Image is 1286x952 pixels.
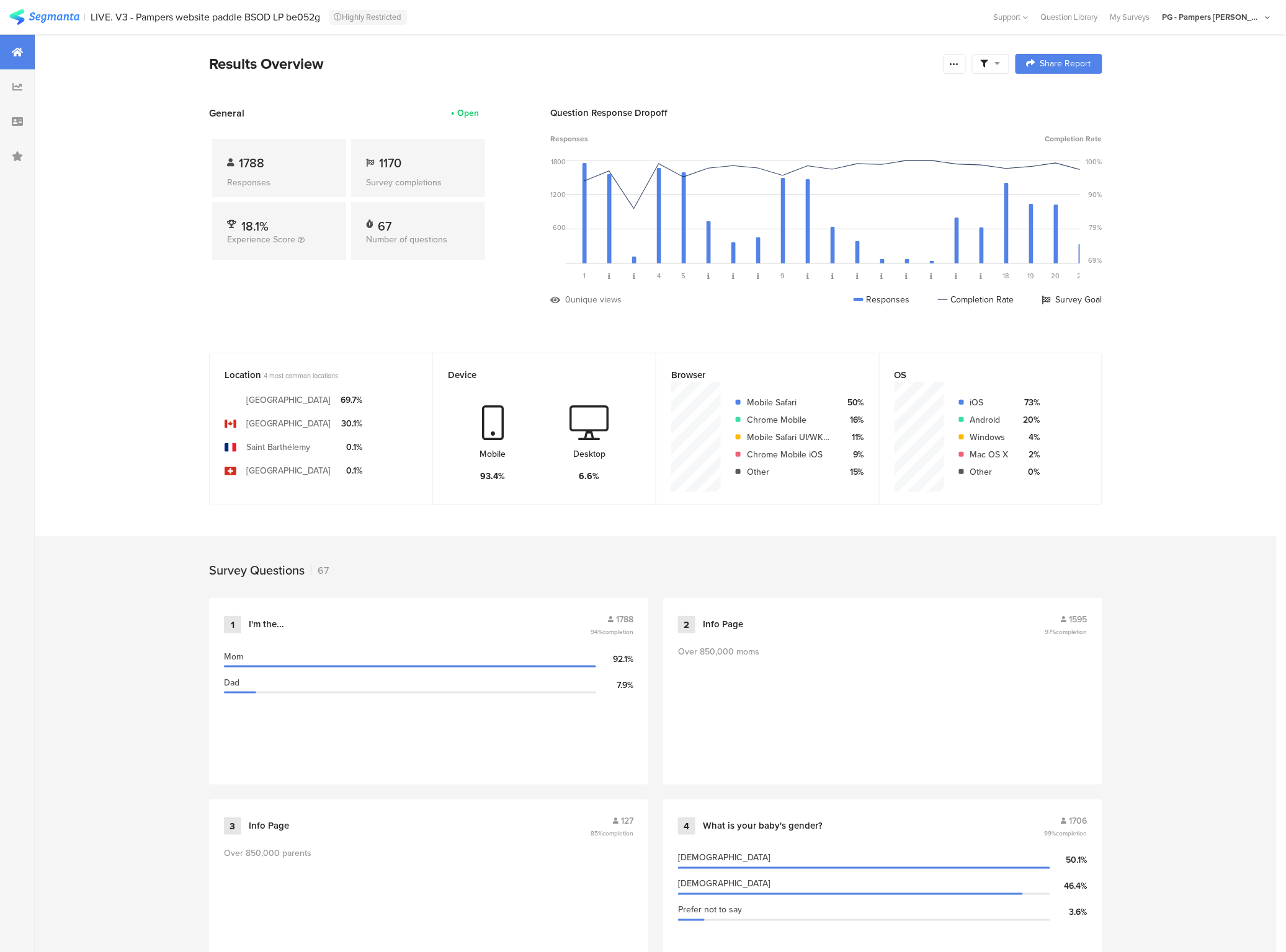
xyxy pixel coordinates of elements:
[970,413,1009,426] div: Android
[246,441,311,454] div: Saint Barthélemy
[341,464,363,477] div: 0.1%
[249,619,284,631] div: I'm the...
[970,465,1009,478] div: Other
[621,814,633,827] span: 127
[565,293,571,306] div: 0
[241,217,269,236] span: 18.1%
[84,10,86,24] div: |
[311,563,329,578] div: 67
[747,448,833,461] div: Chrome Mobile iOS
[550,190,566,200] div: 1200
[481,470,506,483] div: 93.4%
[209,53,937,75] div: Results Overview
[1052,271,1060,281] span: 20
[938,293,1014,306] div: Completion Rate
[1050,880,1087,893] div: 46.4%
[596,679,633,692] div: 7.9%
[602,627,633,637] span: completion
[1089,223,1102,232] div: 79%
[227,233,295,246] span: Experience Score
[264,371,338,381] span: 4 most common locations
[1019,465,1040,478] div: 0%
[1056,829,1087,838] span: completion
[678,616,695,633] div: 2
[1040,59,1091,68] span: Share Report
[682,271,686,281] span: 5
[842,413,864,426] div: 16%
[678,646,759,770] div: Over 850,000 moms
[550,106,1102,120] div: Question Response Dropoff
[378,217,391,229] div: 67
[1104,11,1156,23] a: My Surveys
[341,394,363,407] div: 69.7%
[678,852,770,865] span: [DEMOGRAPHIC_DATA]
[703,820,823,832] div: What is your baby's gender?
[224,616,241,633] div: 1
[747,431,833,444] div: Mobile Safari UI/WKWebView
[448,368,620,382] div: Device
[1035,11,1104,23] a: Question Library
[591,627,633,637] span: 94%
[703,619,743,631] div: Info Page
[591,829,633,838] span: 85%
[1056,627,1087,637] span: completion
[239,154,264,172] span: 1788
[970,396,1009,409] div: iOS
[209,106,244,120] span: General
[583,271,586,281] span: 1
[842,448,864,461] div: 9%
[224,650,243,663] span: Mom
[341,417,363,430] div: 30.1%
[747,413,833,426] div: Chrome Mobile
[1042,293,1102,306] div: Survey Goal
[1028,271,1035,281] span: 19
[678,904,742,917] span: Prefer not to say
[1050,854,1087,867] div: 50.1%
[1163,11,1262,23] div: PG - Pampers [PERSON_NAME]
[225,368,397,382] div: Location
[842,431,864,444] div: 11%
[224,676,239,689] span: Dad
[671,368,844,382] div: Browser
[91,11,321,23] div: LIVE. V3 - Pampers website paddle BSOD LP be052g
[1078,271,1084,281] span: 21
[551,157,566,167] div: 1800
[1045,829,1087,838] span: 99%
[678,818,695,835] div: 4
[550,133,588,144] span: Responses
[246,464,331,477] div: [GEOGRAPHIC_DATA]
[1019,413,1040,426] div: 20%
[366,176,470,189] div: Survey completions
[341,441,363,454] div: 0.1%
[1089,190,1102,200] div: 90%
[553,223,566,232] div: 600
[246,417,331,430] div: [GEOGRAPHIC_DATA]
[457,107,479,120] div: Open
[1045,133,1102,144] span: Completion Rate
[571,293,622,306] div: unique views
[602,829,633,838] span: completion
[227,176,331,189] div: Responses
[366,233,447,246] span: Number of questions
[224,818,241,835] div: 3
[1050,906,1087,919] div: 3.6%
[573,447,605,461] div: Desktop
[994,7,1029,27] div: Support
[678,878,770,891] span: [DEMOGRAPHIC_DATA]
[1069,814,1087,827] span: 1706
[747,465,833,478] div: Other
[895,368,1066,382] div: OS
[249,820,289,832] div: Info Page
[657,271,661,281] span: 4
[1045,627,1087,637] span: 97%
[209,561,305,580] div: Survey Questions
[616,613,633,626] span: 1788
[970,448,1009,461] div: Mac OS X
[970,431,1009,444] div: Windows
[1003,271,1009,281] span: 18
[842,465,864,478] div: 15%
[246,394,331,407] div: [GEOGRAPHIC_DATA]
[379,154,401,172] span: 1170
